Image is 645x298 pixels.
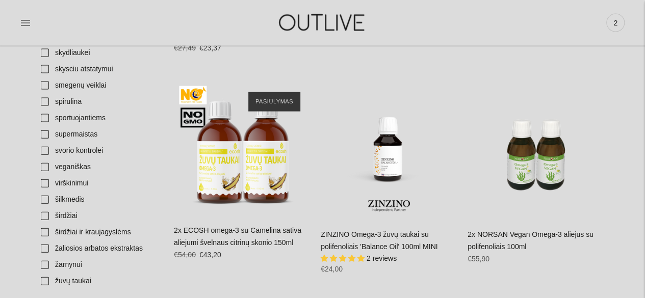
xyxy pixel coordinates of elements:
[35,159,164,175] a: veganiškas
[35,45,164,61] a: skydliaukei
[35,110,164,126] a: sportuojantiems
[35,61,164,77] a: skysciu atstatymui
[35,126,164,143] a: supermaistas
[35,175,164,192] a: virškinimui
[199,251,221,259] span: €43,20
[35,192,164,208] a: šilkmedis
[35,240,164,257] a: žaliosios arbatos ekstraktas
[321,82,457,219] a: ZINZINO Omega-3 žuvų taukai su polifenoliais 'Balance Oil' 100ml MINI
[608,16,623,30] span: 2
[35,273,164,289] a: žuvų taukai
[321,230,437,251] a: ZINZINO Omega-3 žuvų taukai su polifenoliais 'Balance Oil' 100ml MINI
[199,44,221,52] span: €23,37
[259,5,386,40] img: OUTLIVE
[35,77,164,94] a: smegenų veiklai
[468,255,489,263] span: €55,90
[321,265,343,273] span: €24,00
[174,226,301,247] a: 2x ECOSH omega-3 su Camelina sativa aliejumi švelnaus citrinų skonio 150ml
[35,208,164,224] a: širdžiai
[468,230,594,251] a: 2x NORSAN Vegan Omega-3 aliejus su polifenoliais 100ml
[35,94,164,110] a: spirulina
[606,12,625,34] a: 2
[35,143,164,159] a: svorio kontrolei
[321,254,367,262] span: 5.00 stars
[174,82,311,214] a: 2x ECOSH omega-3 su Camelina sativa aliejumi švelnaus citrinų skonio 150ml
[367,254,397,262] span: 2 reviews
[174,251,196,259] s: €54,00
[174,44,196,52] s: €27,49
[35,257,164,273] a: žarnynui
[468,82,604,219] a: 2x NORSAN Vegan Omega-3 aliejus su polifenoliais 100ml
[35,224,164,240] a: širdžiai ir kraujagyslėms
